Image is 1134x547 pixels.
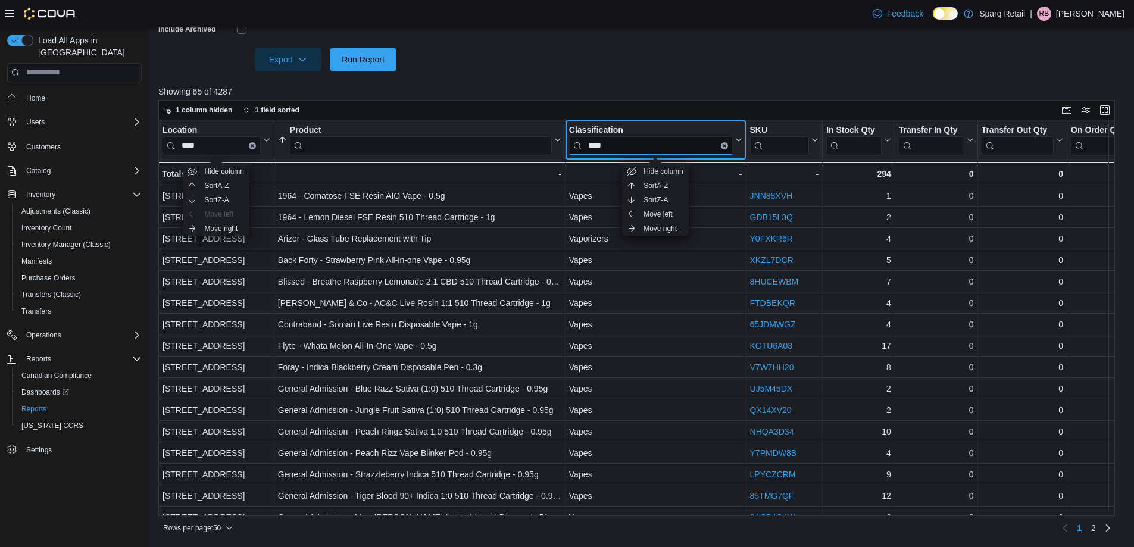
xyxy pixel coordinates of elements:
a: 65JDMWGZ [750,320,796,329]
ul: Pagination for preceding grid [1072,518,1101,537]
div: 10 [826,424,891,439]
a: NHQA3D34 [750,427,794,436]
button: SortA-Z [183,179,249,193]
span: 1 [1077,522,1082,534]
div: 4 [826,296,891,310]
span: Purchase Orders [17,271,142,285]
div: General Admission - Peach Ringz Sativa 1:0 510 Thread Cartridge - 0.95g [278,424,561,439]
span: Sort Z-A [204,195,229,205]
div: Vapes [569,253,742,267]
a: QX14XV20 [750,405,792,415]
button: SKU [750,125,819,155]
div: [STREET_ADDRESS] [163,403,270,417]
div: Transfer In Qty [899,125,964,155]
div: Vapes [569,317,742,332]
div: In Stock Qty [826,125,882,136]
div: [STREET_ADDRESS] [163,274,270,289]
div: Vapes [569,489,742,503]
span: Manifests [21,257,52,266]
div: [STREET_ADDRESS] [163,210,270,224]
button: Customers [2,137,146,155]
button: Move right [622,221,689,236]
span: Manifests [17,254,142,268]
button: Transfers [12,303,146,320]
span: Transfers [21,307,51,316]
button: ClassificationClear input [569,125,742,155]
a: Feedback [868,2,928,26]
div: 17 [826,339,891,353]
span: Home [26,93,45,103]
div: Vapes [569,210,742,224]
span: Reports [17,402,142,416]
div: 9 [826,467,891,482]
span: Catalog [21,164,142,178]
button: Settings [2,441,146,458]
button: LocationClear input [163,125,270,155]
span: Move right [643,224,677,233]
div: 1 [826,189,891,203]
div: 0 [982,210,1063,224]
div: 5 [826,253,891,267]
button: Catalog [21,164,55,178]
div: Product [290,125,552,136]
div: - [569,167,742,181]
div: 0 [982,296,1063,310]
a: 8HUCEWBM [750,277,799,286]
a: Home [21,91,50,105]
button: SortZ-A [622,193,689,207]
button: Export [255,48,321,71]
a: Reports [17,402,51,416]
button: Catalog [2,162,146,179]
span: Sort A-Z [643,181,668,190]
button: In Stock Qty [826,125,891,155]
span: Adjustments (Classic) [21,207,90,216]
p: Showing 65 of 4287 [158,86,1124,98]
button: Operations [21,328,66,342]
div: 0 [982,510,1063,524]
img: Cova [24,8,77,20]
button: Canadian Compliance [12,367,146,384]
button: Purchase Orders [12,270,146,286]
div: 0 [982,339,1063,353]
div: General Admission - Peach Rizz Vape Blinker Pod - 0.95g [278,446,561,460]
div: [STREET_ADDRESS] [163,382,270,396]
span: Run Report [342,54,385,65]
div: Vapes [569,339,742,353]
div: General Admission - Strazzleberry Indica 510 Thread Cartridge - 0.95g [278,467,561,482]
a: 85TMG7QF [750,491,794,501]
button: Product [278,125,561,155]
div: 0 [982,317,1063,332]
div: 2 [826,403,891,417]
div: 0 [899,210,974,224]
button: SortZ-A [183,193,249,207]
a: Transfers (Classic) [17,287,86,302]
div: Vapes [569,446,742,460]
p: | [1030,7,1032,21]
div: [PERSON_NAME] & Co - AC&C Live Rosin 1:1 510 Thread Cartridge - 1g [278,296,561,310]
p: Sparq Retail [979,7,1025,21]
div: [STREET_ADDRESS] [163,232,270,246]
button: 1 column hidden [159,103,237,117]
a: [US_STATE] CCRS [17,418,88,433]
div: 0 [899,274,974,289]
span: Users [26,117,45,127]
div: 2 [826,210,891,224]
span: Customers [21,139,142,154]
div: [STREET_ADDRESS] [163,296,270,310]
div: 0 [982,467,1063,482]
span: Transfers (Classic) [21,290,81,299]
a: Canadian Compliance [17,368,96,383]
span: Canadian Compliance [21,371,92,380]
span: Dashboards [17,385,142,399]
span: Feedback [887,8,923,20]
div: 7 [826,274,891,289]
div: Location [163,125,261,136]
button: Display options [1079,103,1093,117]
div: 0 [982,274,1063,289]
div: 4 [826,446,891,460]
div: Vapes [569,189,742,203]
a: FTDBEKQR [750,298,795,308]
button: Clear input [721,142,728,149]
button: Transfer Out Qty [982,125,1063,155]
